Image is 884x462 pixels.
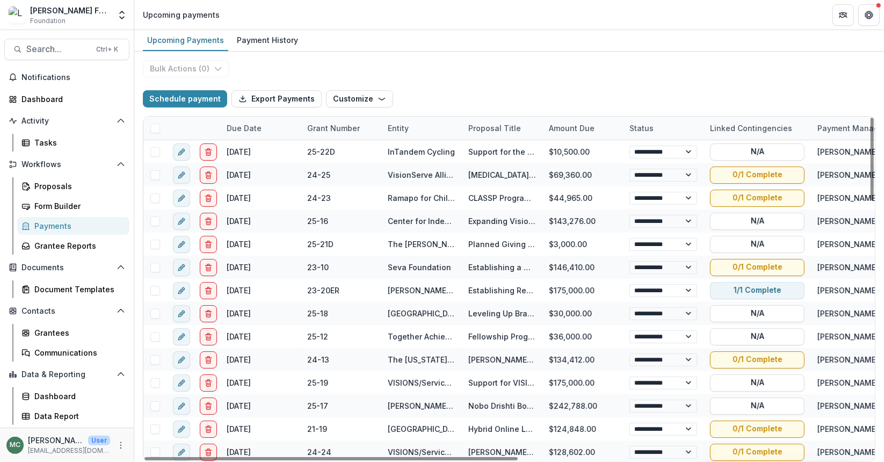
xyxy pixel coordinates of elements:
div: Payment History [233,32,302,48]
a: [GEOGRAPHIC_DATA] [US_STATE] [388,424,509,434]
a: Data Report [17,407,129,425]
div: Grant Number [301,117,381,140]
div: [DATE] [220,371,301,394]
a: [PERSON_NAME] [GEOGRAPHIC_DATA] [388,286,527,295]
div: $44,965.00 [542,186,623,210]
button: edit [173,259,190,276]
span: Search... [26,44,90,54]
div: Mannhi Chau [10,442,20,449]
button: 0/1 Complete [710,444,805,461]
div: Entity [381,117,462,140]
div: 25-18 [307,308,328,319]
div: Establishing Regional Training Resource Centre for Allied Ophthalmic Paramedics (AOPs) - 89042867 [468,285,536,296]
button: delete [200,236,217,253]
button: delete [200,213,217,230]
a: VISIONS/Services for the Blind and Visually Impaired [388,447,586,457]
span: Data & Reporting [21,370,112,379]
div: Proposal Title [462,117,542,140]
button: edit [173,236,190,253]
div: 23-10 [307,262,329,273]
a: Upcoming Payments [143,30,228,51]
div: $124,848.00 [542,417,623,441]
div: [PERSON_NAME] [817,215,879,227]
a: The [US_STATE][GEOGRAPHIC_DATA] [388,355,524,364]
div: Proposal Title [462,122,527,134]
div: [PERSON_NAME] [817,377,879,388]
button: delete [200,305,217,322]
button: 0/1 Complete [710,190,805,207]
button: delete [200,374,217,392]
div: Linked Contingencies [704,117,811,140]
button: edit [173,328,190,345]
div: Tasks [34,137,121,148]
div: [PERSON_NAME] [817,331,879,342]
button: N/A [710,305,805,322]
a: Together Achieving Dream Inc. Foundation (TAD Foundation) [388,332,615,341]
div: Entity [381,122,415,134]
div: $143,276.00 [542,210,623,233]
button: delete [200,421,217,438]
div: Payments [34,220,121,232]
button: edit [173,213,190,230]
div: [PERSON_NAME] [817,400,879,412]
div: $175,000.00 [542,279,623,302]
div: $30,000.00 [542,302,623,325]
div: [DATE] [220,256,301,279]
div: [DATE] [220,140,301,163]
div: $36,000.00 [542,325,623,348]
button: N/A [710,374,805,392]
div: [PERSON_NAME] [817,239,879,250]
a: Payments [17,217,129,235]
div: Proposals [34,181,121,192]
div: Grantees [34,327,121,338]
p: [PERSON_NAME] [28,435,84,446]
div: 24-24 [307,446,331,458]
button: edit [173,282,190,299]
button: edit [173,305,190,322]
div: 21-19 [307,423,327,435]
div: Due Date [220,122,268,134]
div: Grant Number [301,122,366,134]
button: edit [173,444,190,461]
div: [PERSON_NAME] [817,308,879,319]
button: N/A [710,143,805,161]
div: [PERSON_NAME] [817,169,879,181]
div: [DATE] [220,186,301,210]
div: $69,360.00 [542,163,623,186]
button: 0/1 Complete [710,167,805,184]
a: Dashboard [4,90,129,108]
button: Open entity switcher [114,4,129,26]
div: Document Templates [34,284,121,295]
a: InTandem Cycling [388,147,455,156]
div: Due Date [220,117,301,140]
div: Amount Due [542,122,601,134]
a: Ramapo for Children [388,193,465,203]
div: [DATE] [220,394,301,417]
button: Partners [832,4,854,26]
div: [PERSON_NAME] [817,262,879,273]
div: Amount Due [542,117,623,140]
span: Contacts [21,307,112,316]
div: Support for the TCS [US_STATE] City Marathon Charity Partner Program and for InTandem's Financial... [468,146,536,157]
div: [PERSON_NAME] Fund for the Blind [30,5,110,16]
div: [PERSON_NAME] Library: Translating Access Project (Renewal) - 92210359 [468,354,536,365]
div: [PERSON_NAME] [817,285,879,296]
div: 25-21D [307,239,334,250]
div: Upcoming Payments [143,32,228,48]
div: [MEDICAL_DATA] with Occupational Therapists: A Hub and Spoke Approach [468,169,536,181]
div: 25-22D [307,146,335,157]
div: $134,412.00 [542,348,623,371]
div: Communications [34,347,121,358]
a: Seva Foundation [388,263,451,272]
button: edit [173,190,190,207]
div: $175,000.00 [542,371,623,394]
button: Export Payments [231,90,322,107]
a: [PERSON_NAME] International (HKI) [388,401,519,410]
button: delete [200,351,217,369]
div: [DATE] [220,279,301,302]
nav: breadcrumb [139,7,224,23]
p: User [88,436,110,445]
span: Foundation [30,16,66,26]
div: Data Report [34,410,121,422]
